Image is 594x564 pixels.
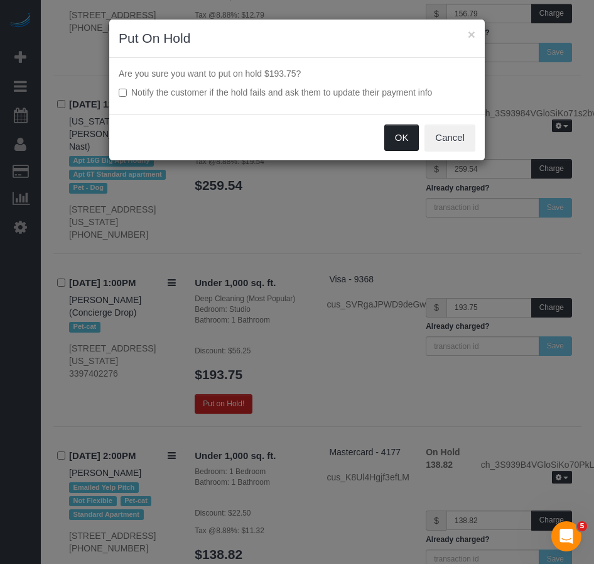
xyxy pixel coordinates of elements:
[119,29,475,48] h3: Put On Hold
[551,521,581,551] iframe: Intercom live chat
[424,124,475,151] button: Cancel
[468,28,475,41] button: ×
[577,521,587,531] span: 5
[119,86,475,99] label: Notify the customer if the hold fails and ask them to update their payment info
[109,19,485,160] sui-modal: Put On Hold
[119,69,301,79] span: Are you sure you want to put on hold $193.75?
[119,89,127,97] input: Notify the customer if the hold fails and ask them to update their payment info
[384,124,419,151] button: OK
